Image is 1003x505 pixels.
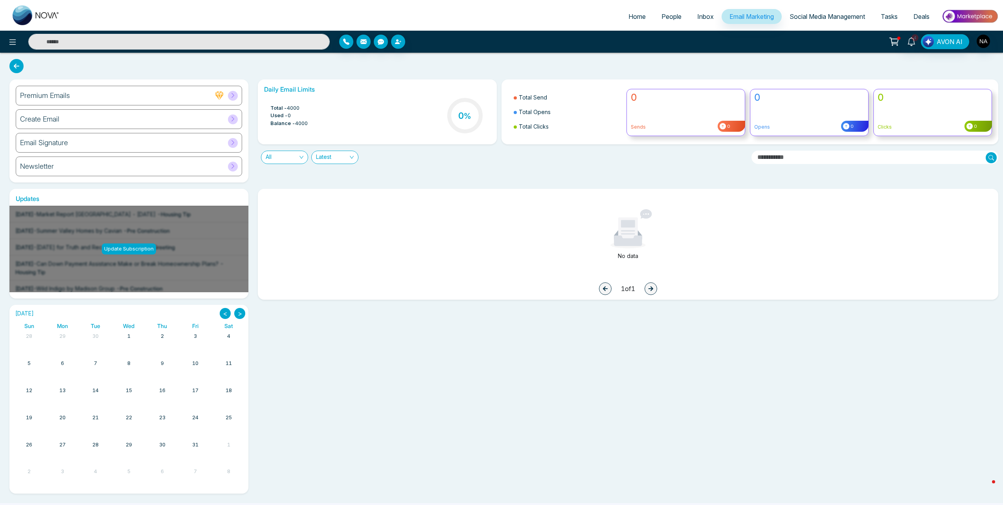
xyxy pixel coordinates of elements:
a: October 13, 2025 [58,385,67,396]
img: Nova CRM Logo [13,6,60,25]
img: User Avatar [977,35,990,48]
a: October 21, 2025 [91,412,100,423]
a: October 17, 2025 [191,385,200,396]
a: October 9, 2025 [159,358,165,369]
span: 4 [911,34,918,41]
span: Social Media Management [790,13,865,20]
a: November 5, 2025 [126,466,132,477]
h2: [DATE] [13,310,34,317]
h6: Premium Emails [20,91,70,100]
a: Wednesday [121,321,136,331]
a: October 29, 2025 [124,439,134,450]
td: October 23, 2025 [145,412,179,439]
h6: Updates [9,195,248,203]
a: Home [621,9,654,24]
a: November 8, 2025 [226,466,232,477]
h6: Newsletter [20,162,54,171]
td: November 1, 2025 [212,439,245,466]
td: October 5, 2025 [13,358,46,385]
td: October 13, 2025 [46,385,79,412]
td: October 28, 2025 [79,439,112,466]
a: October 25, 2025 [224,412,233,423]
p: Clicks [878,123,988,131]
a: Email Marketing [722,9,782,24]
td: October 19, 2025 [13,412,46,439]
span: All [266,151,303,164]
li: Total Opens [514,105,622,119]
td: October 10, 2025 [179,358,212,385]
span: Inbox [697,13,714,20]
td: October 18, 2025 [212,385,245,412]
a: October 26, 2025 [24,439,34,450]
a: October 6, 2025 [59,358,66,369]
td: September 28, 2025 [13,331,46,358]
td: October 27, 2025 [46,439,79,466]
span: % [464,111,471,121]
h3: 0 [458,111,471,121]
td: October 3, 2025 [179,331,212,358]
td: October 22, 2025 [112,412,146,439]
h6: Daily Email Limits [264,86,490,93]
a: Tuesday [89,321,102,331]
a: November 6, 2025 [159,466,165,477]
span: Email Marketing [729,13,774,20]
a: Tasks [873,9,906,24]
span: Balance - [270,120,295,127]
a: October 11, 2025 [224,358,233,369]
td: October 9, 2025 [145,358,179,385]
td: October 30, 2025 [145,439,179,466]
a: Thursday [156,321,169,331]
a: Monday [55,321,70,331]
a: October 5, 2025 [26,358,32,369]
a: October 1, 2025 [126,331,132,342]
a: October 19, 2025 [24,412,34,423]
a: October 20, 2025 [58,412,67,423]
div: No data [267,252,989,260]
a: October 28, 2025 [91,439,100,450]
td: October 29, 2025 [112,439,146,466]
a: October 18, 2025 [224,385,233,396]
a: November 2, 2025 [26,466,32,477]
td: October 7, 2025 [79,358,112,385]
button: AVON AI [921,34,969,49]
td: November 6, 2025 [145,466,179,493]
span: 0 [849,123,854,130]
a: November 4, 2025 [92,466,99,477]
td: October 31, 2025 [179,439,212,466]
td: October 21, 2025 [79,412,112,439]
a: 4 [902,34,921,48]
img: Lead Flow [923,36,934,47]
span: 0 [726,123,730,130]
span: Used - [270,112,288,120]
a: Inbox [689,9,722,24]
td: October 15, 2025 [112,385,146,412]
a: October 31, 2025 [191,439,200,450]
h4: 0 [631,92,741,103]
td: October 1, 2025 [112,331,146,358]
td: October 24, 2025 [179,412,212,439]
h4: 0 [878,92,988,103]
a: October 8, 2025 [126,358,132,369]
span: People [661,13,682,20]
a: Social Media Management [782,9,873,24]
span: 1 of 1 [621,284,635,293]
p: Sends [631,123,741,131]
a: Deals [906,9,937,24]
a: People [654,9,689,24]
iframe: Intercom live chat [976,478,995,497]
a: October 3, 2025 [192,331,198,342]
td: October 25, 2025 [212,412,245,439]
td: October 6, 2025 [46,358,79,385]
a: October 23, 2025 [158,412,167,423]
a: October 4, 2025 [226,331,232,342]
span: 4000 [295,120,308,127]
a: October 10, 2025 [191,358,200,369]
a: October 15, 2025 [124,385,134,396]
td: October 11, 2025 [212,358,245,385]
td: November 8, 2025 [212,466,245,493]
span: AVON AI [937,37,963,46]
a: October 12, 2025 [24,385,34,396]
span: 0 [973,123,977,130]
a: October 2, 2025 [159,331,165,342]
a: November 7, 2025 [192,466,198,477]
